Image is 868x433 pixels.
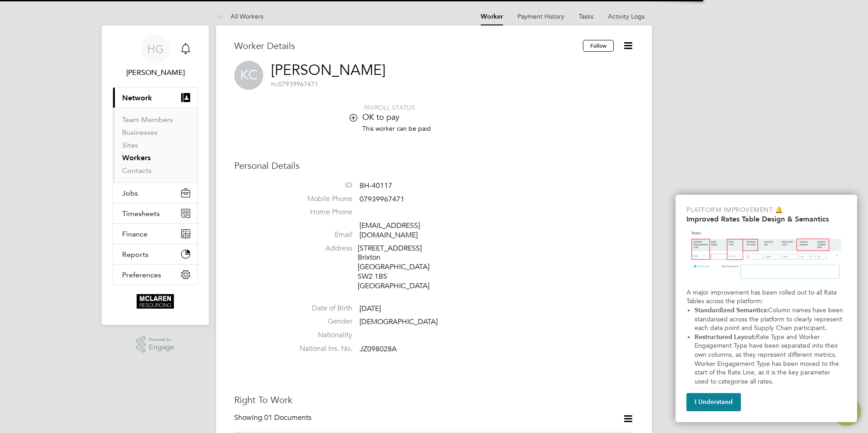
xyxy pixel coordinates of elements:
span: JZ098028A [360,344,397,354]
strong: Restructured Layout: [695,333,756,341]
a: Contacts [122,166,152,175]
span: Preferences [122,271,161,279]
span: Network [122,93,152,102]
span: Powered by [149,336,174,344]
span: [DATE] [360,304,381,313]
p: Platform Improvement 🔔 [686,206,846,215]
label: National Ins. No. [289,344,352,354]
label: Gender [289,317,352,326]
span: 07939967471 [271,80,318,88]
a: Payment History [518,12,564,20]
h3: Right To Work [234,394,634,406]
nav: Main navigation [102,25,209,325]
h2: Improved Rates Table Design & Semantics [686,215,846,223]
span: OK to pay [362,112,399,122]
span: 01 Documents [264,413,311,422]
label: Date of Birth [289,304,352,313]
img: mclaren-logo-retina.png [137,294,173,309]
a: Activity Logs [608,12,645,20]
span: Rate Type and Worker Engagement Type have been separated into their own columns, as they represen... [695,333,841,385]
a: [EMAIL_ADDRESS][DOMAIN_NAME] [360,221,420,240]
label: Nationality [289,330,352,340]
span: PAYROLL STATUS [364,103,415,112]
div: Showing [234,413,313,423]
span: Finance [122,230,148,238]
a: Team Members [122,115,173,124]
a: [PERSON_NAME] [271,61,385,79]
span: Column names have been standarised across the platform to clearly represent each data point and S... [695,306,845,332]
span: Reports [122,250,148,259]
a: Go to account details [113,34,198,78]
label: Home Phone [289,207,352,217]
span: HG [147,43,164,55]
span: BH-40117 [360,181,392,190]
span: Jobs [122,189,138,197]
h3: Personal Details [234,160,634,172]
button: Follow [583,40,614,52]
span: Timesheets [122,209,160,218]
a: Go to home page [113,294,198,309]
span: [DEMOGRAPHIC_DATA] [360,318,438,327]
a: Sites [122,141,138,149]
span: m: [271,80,278,88]
span: Engage [149,344,174,351]
label: Email [289,230,352,240]
p: A major improvement has been rolled out to all Rate Tables across the platform: [686,288,846,306]
span: This worker can be paid [362,124,431,133]
div: [STREET_ADDRESS] Brixton [GEOGRAPHIC_DATA] SW2 1BS [GEOGRAPHIC_DATA] [358,244,444,291]
a: Workers [122,153,151,162]
label: ID [289,181,352,190]
button: I Understand [686,393,741,411]
span: 07939967471 [360,195,404,204]
div: Improved Rate Table Semantics [676,195,857,422]
a: Worker [481,13,503,20]
label: Mobile Phone [289,194,352,204]
a: Tasks [579,12,593,20]
img: Updated Rates Table Design & Semantics [686,227,846,285]
span: KC [234,61,263,90]
h3: Worker Details [234,40,583,52]
strong: Standardized Semantics: [695,306,768,314]
a: Businesses [122,128,158,137]
span: Harry Gelb [113,67,198,78]
a: All Workers [216,12,263,20]
label: Address [289,244,352,253]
